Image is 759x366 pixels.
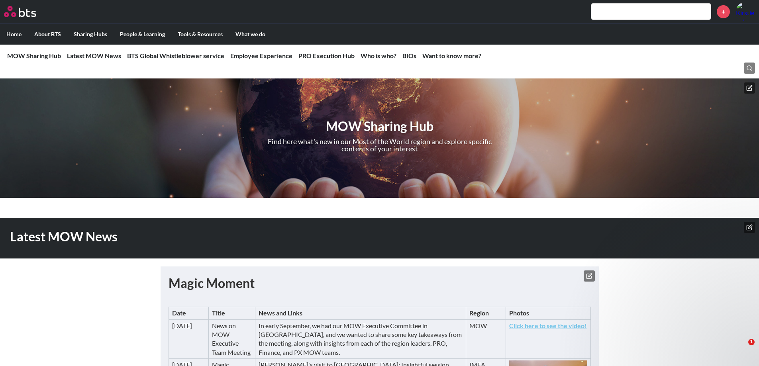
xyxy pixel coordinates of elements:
[67,52,121,59] a: Latest MOW News
[466,319,506,359] td: MOW
[744,82,755,94] button: Edit hero
[4,6,51,17] a: Go home
[422,52,481,59] a: Want to know more?
[509,309,529,317] strong: Photos
[230,52,292,59] a: Employee Experience
[748,339,755,345] span: 1
[469,309,489,317] strong: Region
[736,2,755,21] img: Kirstie Odonnell
[736,2,755,21] a: Profile
[169,274,591,292] h1: Magic Moment
[584,270,595,282] button: Edit text box
[212,309,225,317] strong: Title
[259,309,302,317] strong: News and Links
[169,319,208,359] td: [DATE]
[127,52,224,59] a: BTS Global Whistleblower service
[172,309,186,317] strong: Date
[10,228,527,246] h1: Latest MOW News
[298,52,355,59] a: PRO Execution Hub
[732,339,751,358] iframe: Intercom live chat
[361,52,396,59] a: Who is who?
[28,24,67,45] label: About BTS
[259,138,500,152] p: Find here what's new in our Most of the World region and explore specific contents of your interest
[717,5,730,18] a: +
[402,52,416,59] a: BIOs
[509,322,587,329] a: Click here to see the video!
[255,319,466,359] td: In early September, we had our MOW Executive Committee in [GEOGRAPHIC_DATA], and we wanted to sha...
[229,117,530,135] h1: MOW Sharing Hub
[229,24,272,45] label: What we do
[67,24,114,45] label: Sharing Hubs
[4,6,36,17] img: BTS Logo
[114,24,171,45] label: People & Learning
[208,319,255,359] td: News on MOW Executive Team Meeting
[171,24,229,45] label: Tools & Resources
[7,52,61,59] a: MOW Sharing Hub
